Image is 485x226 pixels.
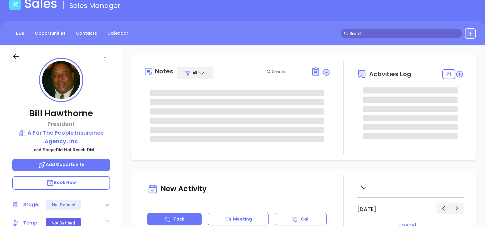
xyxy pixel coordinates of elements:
p: Call [301,216,310,222]
span: Activities Log [369,71,411,77]
a: Calendar [104,28,132,38]
input: Search... [272,68,304,75]
p: Lead Stage: Did Not Reach DM [15,146,110,154]
div: Stage: [23,200,40,209]
p: Meeting [233,216,252,222]
div: Notes [155,68,174,74]
a: Opportunities [31,28,69,38]
p: President [12,120,110,128]
p: Bill Hawthorne [12,108,110,119]
button: Next day [450,203,464,214]
a: BDR [12,28,28,38]
span: search [344,31,348,36]
h2: [DATE] [357,206,376,213]
button: Previous day [436,203,450,214]
input: Search… [350,30,459,37]
span: All [192,70,197,76]
span: Sales Manager [70,1,120,10]
div: Not Defined [52,200,75,210]
a: A For The People Insurance Agency, Inc [12,129,110,145]
p: Task [173,216,184,222]
div: New Activity [147,182,327,197]
img: profile-user [42,61,80,99]
span: Book Now [46,179,76,185]
span: Add Opportunity [38,161,84,168]
a: Contacts [72,28,101,38]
